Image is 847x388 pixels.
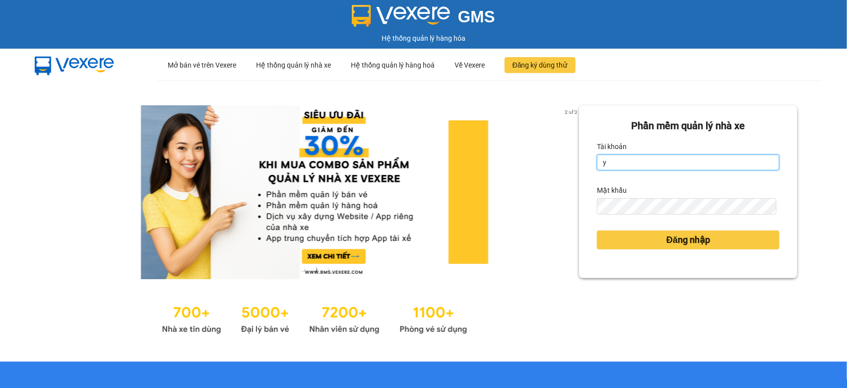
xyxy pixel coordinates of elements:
input: Mật khẩu [597,198,776,214]
span: Đăng ký dùng thử [513,60,568,71]
div: Hệ thống quản lý hàng hoá [351,49,435,81]
li: slide item 2 [313,267,317,271]
button: next slide / item [565,105,579,279]
div: Mở bán vé trên Vexere [168,49,236,81]
span: Đăng nhập [666,233,710,247]
button: previous slide / item [50,105,64,279]
span: GMS [458,7,495,26]
div: Phần mềm quản lý nhà xe [597,118,780,134]
div: Hệ thống quản lý hàng hóa [2,33,845,44]
img: Statistics.png [162,299,467,337]
label: Mật khẩu [597,182,627,198]
label: Tài khoản [597,139,627,155]
li: slide item 3 [325,267,328,271]
div: Hệ thống quản lý nhà xe [256,49,331,81]
button: Đăng nhập [597,231,780,249]
input: Tài khoản [597,155,780,170]
div: Về Vexere [455,49,485,81]
img: mbUUG5Q.png [25,49,124,81]
img: logo 2 [352,5,450,27]
a: GMS [352,15,495,23]
li: slide item 1 [301,267,305,271]
button: Đăng ký dùng thử [505,57,576,73]
p: 2 of 3 [562,105,579,118]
